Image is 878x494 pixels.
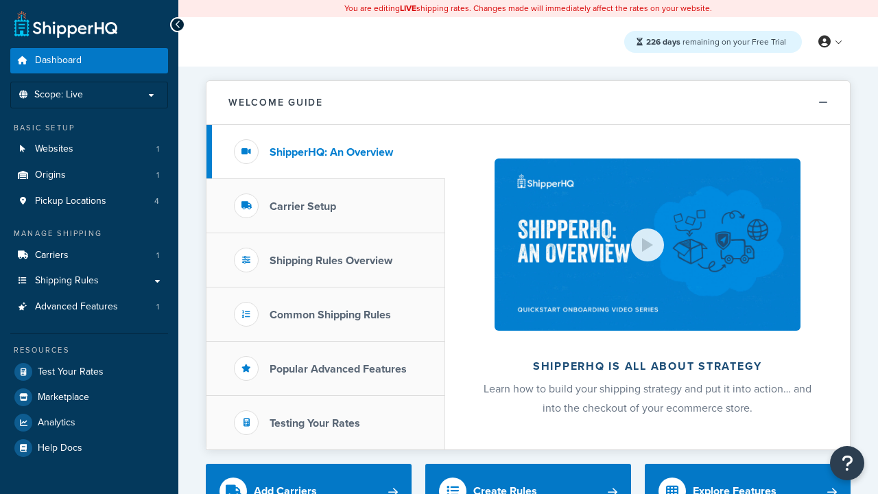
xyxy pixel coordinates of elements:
[38,392,89,403] span: Marketplace
[10,137,168,162] a: Websites1
[206,81,850,125] button: Welcome Guide
[156,250,159,261] span: 1
[38,417,75,429] span: Analytics
[10,228,168,239] div: Manage Shipping
[10,163,168,188] a: Origins1
[10,163,168,188] li: Origins
[484,381,811,416] span: Learn how to build your shipping strategy and put it into action… and into the checkout of your e...
[10,137,168,162] li: Websites
[35,55,82,67] span: Dashboard
[270,309,391,321] h3: Common Shipping Rules
[35,275,99,287] span: Shipping Rules
[10,243,168,268] li: Carriers
[270,255,392,267] h3: Shipping Rules Overview
[10,243,168,268] a: Carriers1
[10,48,168,73] a: Dashboard
[154,196,159,207] span: 4
[10,344,168,356] div: Resources
[495,158,800,331] img: ShipperHQ is all about strategy
[10,294,168,320] li: Advanced Features
[34,89,83,101] span: Scope: Live
[270,417,360,430] h3: Testing Your Rates
[156,301,159,313] span: 1
[10,189,168,214] a: Pickup Locations4
[646,36,786,48] span: remaining on your Free Trial
[156,169,159,181] span: 1
[35,196,106,207] span: Pickup Locations
[10,360,168,384] a: Test Your Rates
[228,97,323,108] h2: Welcome Guide
[35,250,69,261] span: Carriers
[270,363,407,375] h3: Popular Advanced Features
[270,200,336,213] h3: Carrier Setup
[10,436,168,460] a: Help Docs
[400,2,416,14] b: LIVE
[38,366,104,378] span: Test Your Rates
[156,143,159,155] span: 1
[270,146,393,158] h3: ShipperHQ: An Overview
[10,268,168,294] a: Shipping Rules
[35,301,118,313] span: Advanced Features
[646,36,680,48] strong: 226 days
[482,360,814,373] h2: ShipperHQ is all about strategy
[10,294,168,320] a: Advanced Features1
[10,189,168,214] li: Pickup Locations
[10,122,168,134] div: Basic Setup
[10,385,168,410] a: Marketplace
[35,169,66,181] span: Origins
[35,143,73,155] span: Websites
[38,443,82,454] span: Help Docs
[10,410,168,435] a: Analytics
[830,446,864,480] button: Open Resource Center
